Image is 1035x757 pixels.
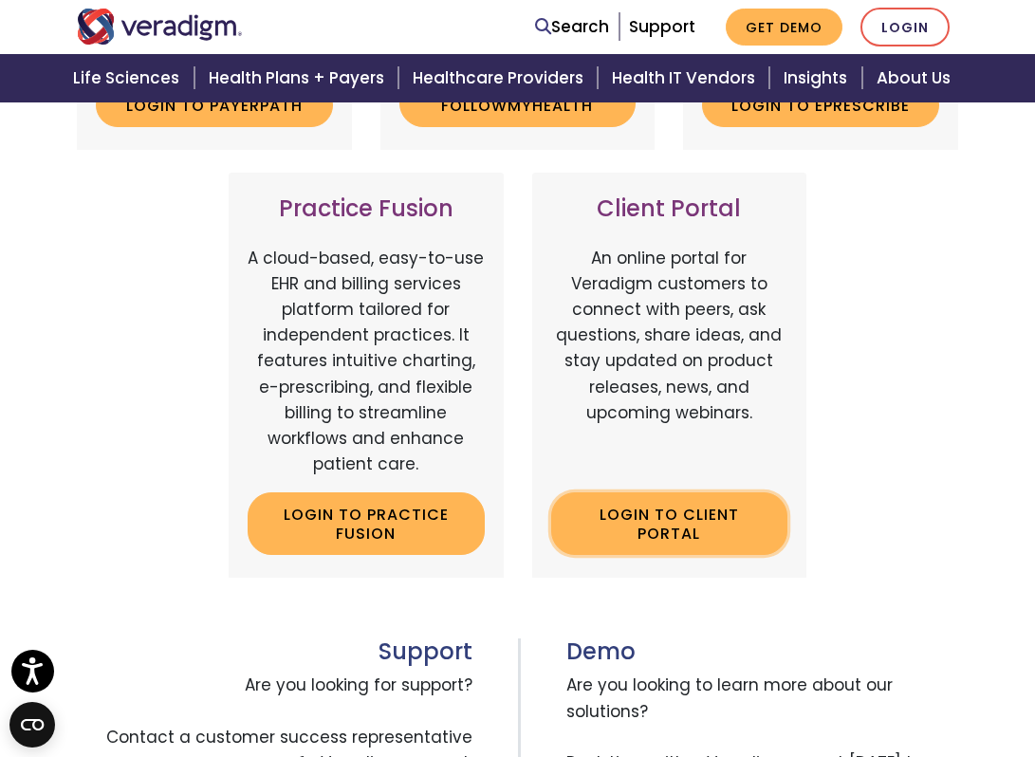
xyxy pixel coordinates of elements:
[551,246,788,478] p: An online portal for Veradigm customers to connect with peers, ask questions, share ideas, and st...
[860,8,950,46] a: Login
[96,83,333,127] a: Login to Payerpath
[865,54,973,102] a: About Us
[535,14,609,40] a: Search
[248,246,485,478] p: A cloud-based, easy-to-use EHR and billing services platform tailored for independent practices. ...
[702,83,939,127] a: Login to ePrescribe
[401,54,601,102] a: Healthcare Providers
[566,638,959,666] h3: Demo
[772,54,864,102] a: Insights
[248,492,485,554] a: Login to Practice Fusion
[601,54,772,102] a: Health IT Vendors
[9,702,55,748] button: Open CMP widget
[551,195,788,223] h3: Client Portal
[197,54,401,102] a: Health Plans + Payers
[629,15,695,38] a: Support
[551,492,788,554] a: Login to Client Portal
[77,9,243,45] img: Veradigm logo
[62,54,196,102] a: Life Sciences
[77,638,472,666] h3: Support
[726,9,842,46] a: Get Demo
[248,195,485,223] h3: Practice Fusion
